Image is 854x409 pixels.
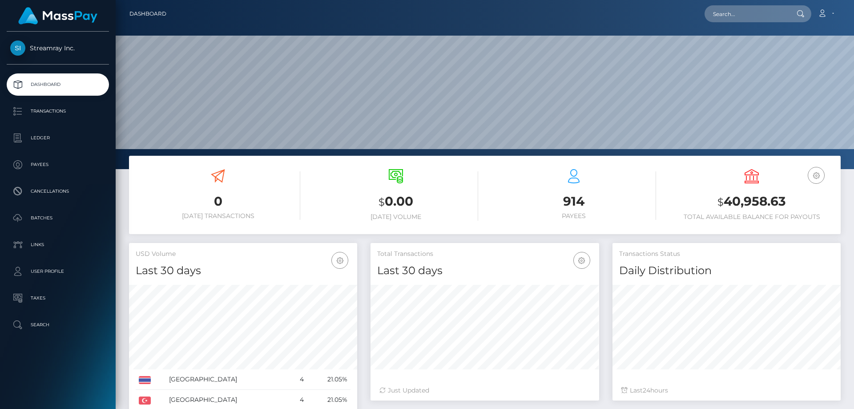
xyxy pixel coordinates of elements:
span: 24 [643,386,650,394]
a: Payees [7,154,109,176]
img: MassPay Logo [18,7,97,24]
p: Dashboard [10,78,105,91]
p: Cancellations [10,185,105,198]
a: Dashboard [129,4,166,23]
img: Streamray Inc. [10,40,25,56]
td: 21.05% [307,369,350,390]
a: Links [7,234,109,256]
p: Ledger [10,131,105,145]
img: TH.png [139,376,151,384]
h6: [DATE] Volume [314,213,478,221]
a: Ledger [7,127,109,149]
a: Cancellations [7,180,109,202]
h3: 0.00 [314,193,478,211]
input: Search... [705,5,788,22]
a: Dashboard [7,73,109,96]
h3: 0 [136,193,300,210]
small: $ [717,196,724,208]
p: Transactions [10,105,105,118]
p: Payees [10,158,105,171]
span: Streamray Inc. [7,44,109,52]
h3: 40,958.63 [669,193,834,211]
h5: Total Transactions [377,250,592,259]
p: Batches [10,211,105,225]
p: Search [10,318,105,332]
td: 4 [290,369,307,390]
td: [GEOGRAPHIC_DATA] [166,369,290,390]
h4: Daily Distribution [619,263,834,279]
small: $ [379,196,385,208]
div: Last hours [621,386,832,395]
h6: Total Available Balance for Payouts [669,213,834,221]
h4: Last 30 days [377,263,592,279]
h5: Transactions Status [619,250,834,259]
h6: [DATE] Transactions [136,212,300,220]
a: Transactions [7,100,109,122]
p: Links [10,238,105,251]
h3: 914 [491,193,656,210]
p: Taxes [10,292,105,305]
a: Batches [7,207,109,229]
a: Search [7,314,109,336]
a: Taxes [7,287,109,309]
img: TR.png [139,397,151,405]
a: User Profile [7,260,109,283]
p: User Profile [10,265,105,278]
h5: USD Volume [136,250,350,259]
h6: Payees [491,212,656,220]
h4: Last 30 days [136,263,350,279]
div: Just Updated [379,386,590,395]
